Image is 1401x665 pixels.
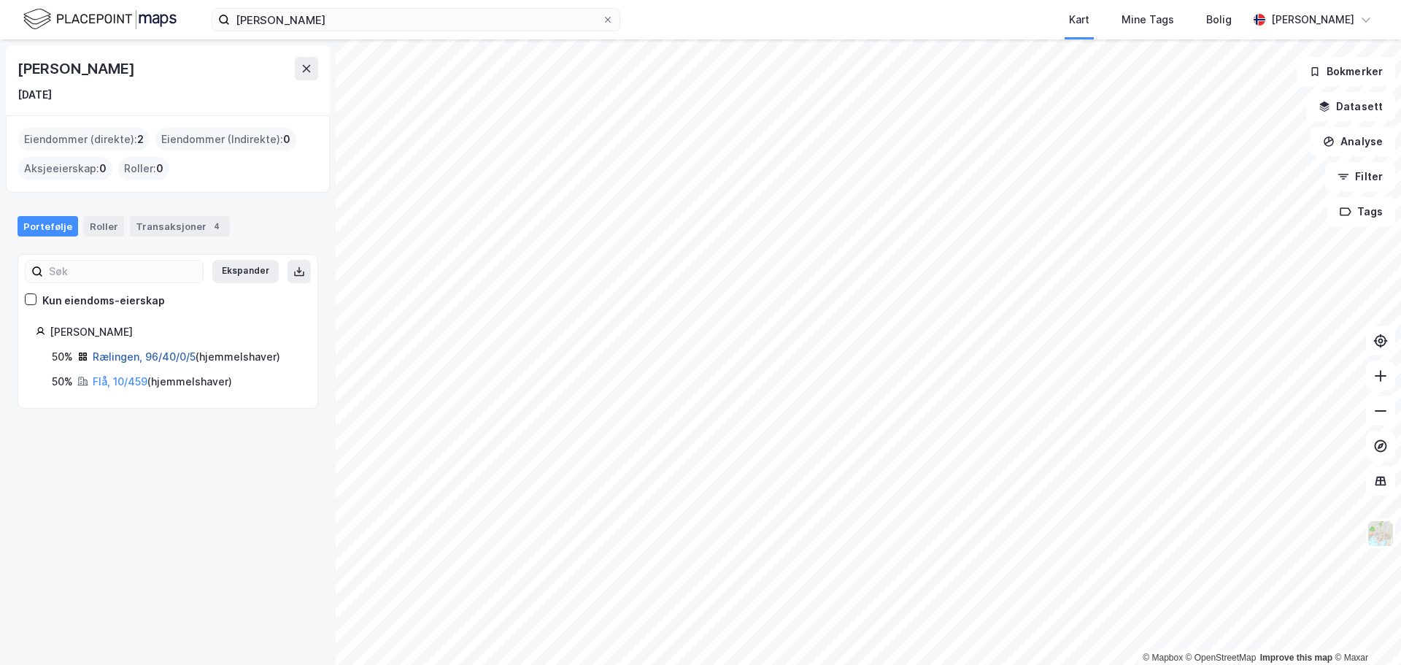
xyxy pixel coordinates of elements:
button: Tags [1327,197,1395,226]
input: Søk [43,261,203,282]
a: Rælingen, 96/40/0/5 [93,350,196,363]
span: 2 [137,131,144,148]
div: [DATE] [18,86,52,104]
div: [PERSON_NAME] [1271,11,1354,28]
div: Kart [1069,11,1089,28]
div: Kun eiendoms-eierskap [42,292,165,310]
button: Bokmerker [1297,57,1395,86]
div: Portefølje [18,216,78,237]
a: OpenStreetMap [1186,653,1257,663]
div: Transaksjoner [130,216,230,237]
div: 50% [52,373,73,391]
div: ( hjemmelshaver ) [93,373,232,391]
div: Roller [84,216,124,237]
a: Flå, 10/459 [93,375,147,388]
span: 0 [283,131,290,148]
button: Ekspander [212,260,279,283]
button: Filter [1325,162,1395,191]
img: logo.f888ab2527a4732fd821a326f86c7f29.svg [23,7,177,32]
span: 0 [99,160,107,177]
a: Mapbox [1143,653,1183,663]
iframe: Chat Widget [1328,595,1401,665]
div: [PERSON_NAME] [18,57,137,80]
button: Datasett [1306,92,1395,121]
div: Mine Tags [1122,11,1174,28]
div: ( hjemmelshaver ) [93,348,280,366]
div: 50% [52,348,73,366]
input: Søk på adresse, matrikkel, gårdeiere, leietakere eller personer [230,9,602,31]
div: Eiendommer (direkte) : [18,128,150,151]
div: Aksjeeierskap : [18,157,112,180]
a: Improve this map [1260,653,1332,663]
div: Roller : [118,157,169,180]
img: Z [1367,520,1394,547]
button: Analyse [1311,127,1395,156]
div: Bolig [1206,11,1232,28]
div: [PERSON_NAME] [50,323,300,341]
div: Eiendommer (Indirekte) : [155,128,296,151]
span: 0 [156,160,163,177]
div: 4 [209,219,224,234]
